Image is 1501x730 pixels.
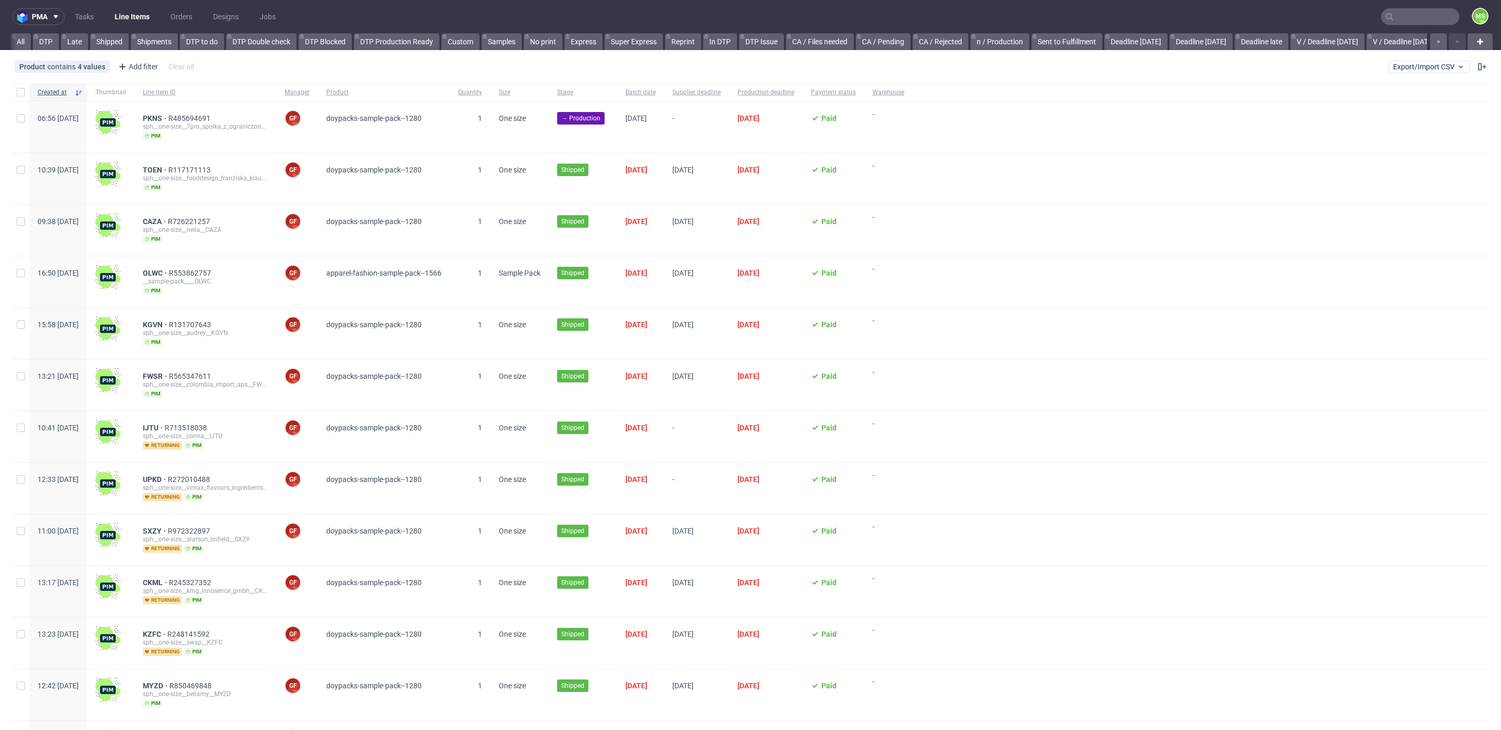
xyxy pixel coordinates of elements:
[184,596,204,604] span: pim
[143,217,168,226] span: CAZA
[872,88,904,97] span: Warehouse
[737,88,794,97] span: Production deadline
[478,475,482,484] span: 1
[164,8,199,25] a: Orders
[299,33,352,50] a: DTP Blocked
[326,578,422,587] span: doypacks-sample-pack--1280
[872,110,904,140] span: -
[285,88,310,97] span: Manager
[561,629,584,639] span: Shipped
[143,690,268,698] div: sph__one-size__bellamy__MYZD
[737,578,759,587] span: [DATE]
[286,524,300,538] figcaption: GF
[326,166,422,174] span: doypacks-sample-pack--1280
[143,174,268,182] div: sph__one-size__fooddesign_franziska_klausmann__TOEN
[1170,33,1233,50] a: Deadline [DATE]
[326,114,422,122] span: doypacks-sample-pack--1280
[625,527,647,535] span: [DATE]
[672,527,694,535] span: [DATE]
[499,630,526,638] span: One size
[286,163,300,177] figcaption: GF
[665,33,701,50] a: Reprint
[326,269,441,277] span: apparel-fashion-sample-pack--1566
[143,269,169,277] a: OLWC
[478,114,482,122] span: 1
[143,527,168,535] a: SXZY
[143,638,268,647] div: sph__one-size__swap__KZFC
[1473,9,1487,23] figcaption: MS
[143,441,182,450] span: returning
[561,578,584,587] span: Shipped
[499,527,526,535] span: One size
[143,596,182,604] span: returning
[561,423,584,432] span: Shipped
[786,33,854,50] a: CA / Files needed
[326,630,422,638] span: doypacks-sample-pack--1280
[167,630,212,638] a: R248141592
[143,166,168,174] a: TOEN
[143,630,167,638] span: KZFC
[95,110,120,135] img: wHgJFi1I6lmhQAAAABJRU5ErkJggg==
[13,8,65,25] button: pma
[143,682,169,690] span: MYZD
[326,475,422,484] span: doypacks-sample-pack--1280
[169,269,213,277] a: R553862757
[672,114,721,140] span: -
[737,320,759,329] span: [DATE]
[499,114,526,122] span: One size
[143,424,165,432] span: IJTU
[184,441,204,450] span: pim
[38,269,79,277] span: 16:50 [DATE]
[95,316,120,341] img: wHgJFi1I6lmhQAAAABJRU5ErkJggg==
[821,217,836,226] span: Paid
[143,235,163,243] span: pim
[326,682,422,690] span: doypacks-sample-pack--1280
[625,475,647,484] span: [DATE]
[143,648,182,656] span: returning
[95,265,120,290] img: wHgJFi1I6lmhQAAAABJRU5ErkJggg==
[95,574,120,599] img: wHgJFi1I6lmhQAAAABJRU5ErkJggg==
[872,574,904,604] span: -
[872,523,904,553] span: -
[95,419,120,444] img: wHgJFi1I6lmhQAAAABJRU5ErkJggg==
[286,420,300,435] figcaption: GF
[286,678,300,693] figcaption: GF
[19,63,47,71] span: Product
[821,475,836,484] span: Paid
[143,329,268,337] div: sph__one-size__audrey__KGVN
[605,33,663,50] a: Super Express
[143,338,163,347] span: pim
[69,8,100,25] a: Tasks
[482,33,522,50] a: Samples
[143,432,268,440] div: sph__one-size__corina__IJTU
[169,578,213,587] a: R245327352
[499,166,526,174] span: One size
[625,320,647,329] span: [DATE]
[143,475,168,484] span: UPKD
[326,424,422,432] span: doypacks-sample-pack--1280
[1388,60,1470,73] button: Export/Import CSV
[143,493,182,501] span: returning
[38,630,79,638] span: 13:23 [DATE]
[561,217,584,226] span: Shipped
[872,419,904,450] span: -
[143,226,268,234] div: sph__one-size__neila__CAZA
[737,217,759,226] span: [DATE]
[478,217,482,226] span: 1
[226,33,297,50] a: DTP Double check
[856,33,911,50] a: CA / Pending
[38,114,79,122] span: 06:56 [DATE]
[38,372,79,380] span: 13:21 [DATE]
[95,162,120,187] img: wHgJFi1I6lmhQAAAABJRU5ErkJggg==
[286,266,300,280] figcaption: GF
[184,493,204,501] span: pim
[168,166,213,174] a: R117171113
[811,88,856,97] span: Payment status
[1367,33,1441,50] a: V / Deadline [DATE]
[672,217,694,226] span: [DATE]
[821,269,836,277] span: Paid
[499,269,540,277] span: Sample Pack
